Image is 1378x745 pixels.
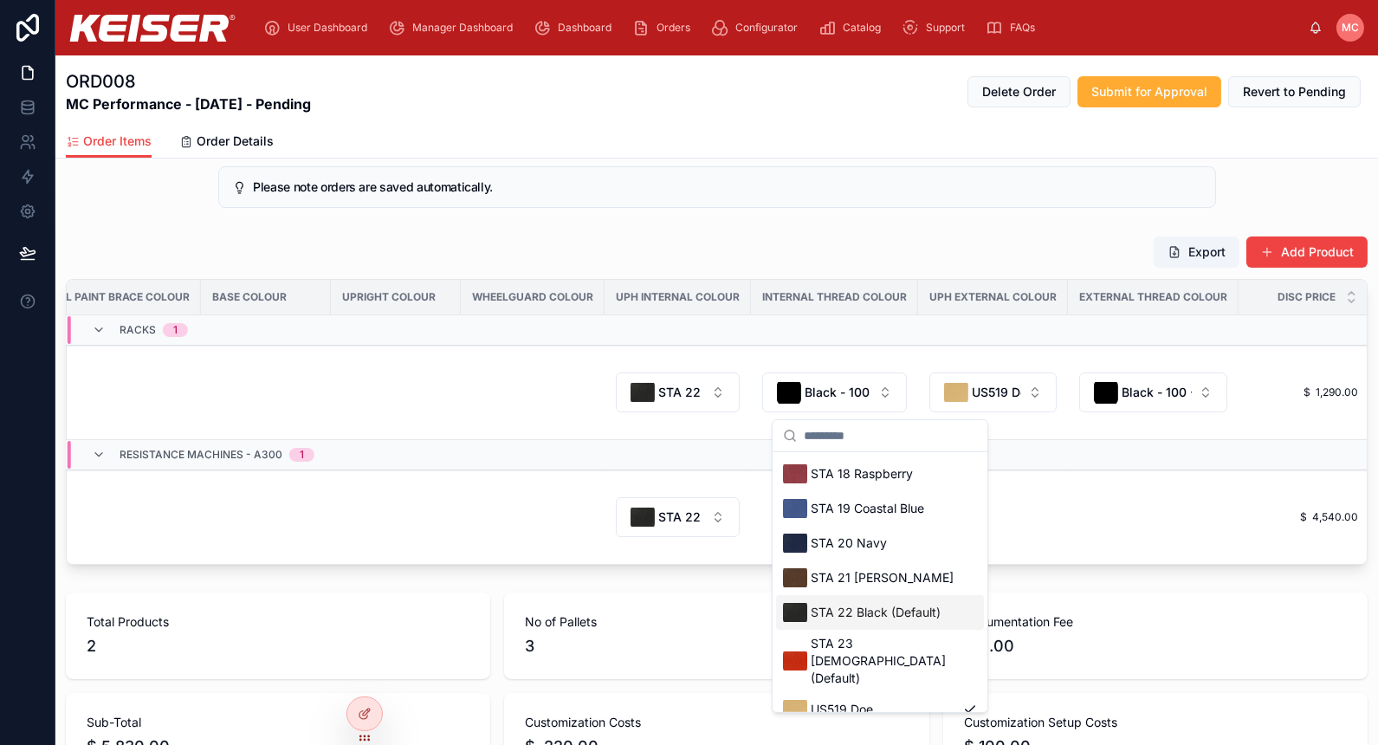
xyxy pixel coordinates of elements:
span: Manager Dashboard [412,21,513,35]
span: 2 [87,634,469,658]
button: Select Button [929,372,1057,412]
img: App logo [69,15,236,42]
span: STA 22 Black (Default) [658,509,704,526]
span: Dashboard [558,21,611,35]
button: Revert to Pending [1228,76,1361,107]
div: 1 [300,448,304,462]
span: Documentation Fee [964,613,1347,631]
span: External Thread Colour [1079,290,1227,304]
button: Select Button [616,372,740,412]
button: Delete Order [967,76,1071,107]
span: Sub-Total [87,714,469,731]
span: Upright Colour [342,290,436,304]
span: $ 0.00 [964,634,1347,658]
a: User Dashboard [258,12,379,43]
button: Export [1154,236,1239,268]
span: Internal Thread Colour [762,290,907,304]
span: Black - 100 - Default [1122,384,1192,401]
span: Black - 100 - Default [805,384,871,401]
button: Add Product [1246,236,1368,268]
span: Revert to Pending [1243,83,1346,100]
span: Orders [657,21,690,35]
span: Racks [120,323,156,337]
span: STA 20 Navy [811,534,887,552]
button: Select Button [762,372,907,412]
button: Submit for Approval [1077,76,1221,107]
span: Delete Order [982,83,1056,100]
span: Catalog [843,21,881,35]
a: Dashboard [528,12,624,43]
span: FAQs [1010,21,1035,35]
span: 3 [525,634,908,658]
span: $ 4,540.00 [1249,510,1358,524]
span: US519 Doe [811,701,873,718]
a: Catalog [813,12,893,43]
span: Order Details [197,133,274,150]
span: Configurator [735,21,798,35]
span: MC [1342,21,1359,35]
span: Customization Costs [525,714,908,731]
span: STA 18 Raspberry [811,465,913,483]
span: STA 22 Black (Default) [811,604,941,621]
span: Disc Price [1278,290,1336,304]
span: Order Items [83,133,152,150]
h5: Please note orders are saved automatically. [253,181,1200,193]
span: Base Colour [212,290,287,304]
span: User Dashboard [288,21,367,35]
span: US519 Doe [972,384,1021,401]
a: Manager Dashboard [383,12,525,43]
span: Total Products [87,613,469,631]
span: STA 21 [PERSON_NAME] [811,569,954,586]
strong: MC Performance - [DATE] - Pending [66,94,311,114]
span: Wheelguard Colour [472,290,593,304]
span: STA 22 Black (Default) [658,384,704,401]
a: FAQs [980,12,1047,43]
span: No of Pallets [525,613,908,631]
div: scrollable content [249,9,1309,47]
h1: ORD008 [66,69,311,94]
span: $ 1,290.00 [1249,385,1358,399]
span: STA 19 Coastal Blue [811,500,924,517]
a: Order Items [66,126,152,159]
span: Resistance Machines - A300 [120,448,282,462]
span: UPH External Colour [929,290,1057,304]
button: Select Button [1079,372,1227,412]
a: Configurator [706,12,810,43]
span: Customization Setup Costs [964,714,1347,731]
span: STA 23 [DEMOGRAPHIC_DATA] (Default) [811,635,956,687]
a: Support [896,12,977,43]
span: UPH Internal Colour [616,290,740,304]
span: Special Paint Brace Colour [28,290,190,304]
span: Support [926,21,965,35]
span: Submit for Approval [1091,83,1207,100]
a: Order Details [179,126,274,160]
a: Orders [627,12,702,43]
div: Suggestions [773,452,987,712]
div: 1 [173,323,178,337]
button: Select Button [616,497,740,537]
